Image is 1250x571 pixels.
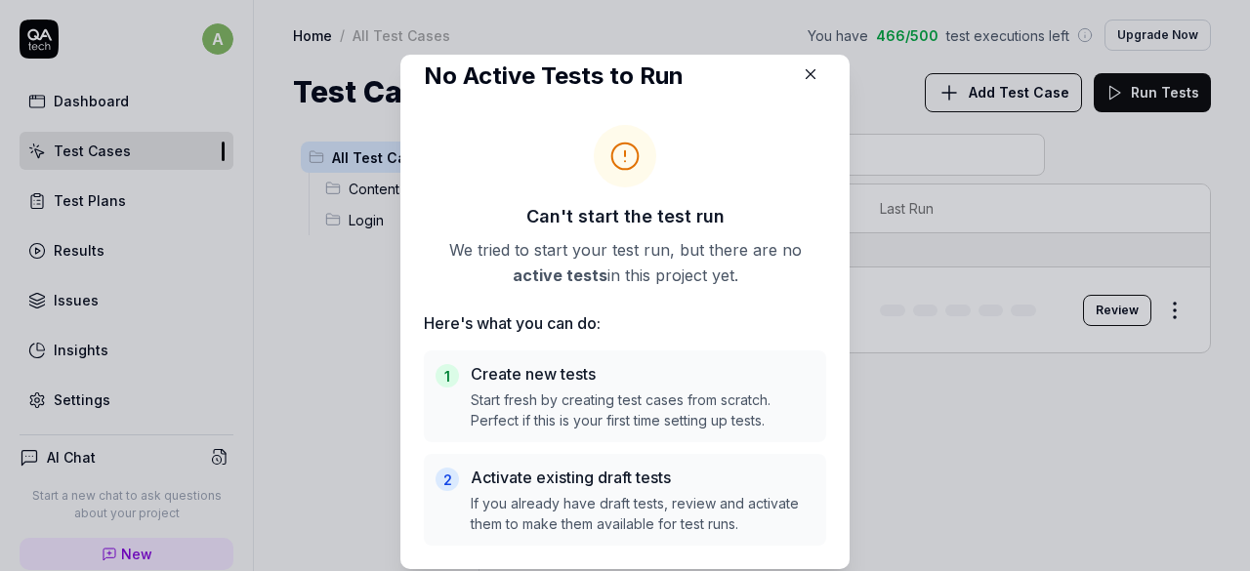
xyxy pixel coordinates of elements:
[471,362,814,386] h5: Create new tests
[795,59,826,90] button: Close Modal
[424,59,826,94] h2: No Active Tests to Run
[513,265,607,285] strong: active tests
[471,493,814,534] p: If you already have draft tests, review and activate them to make them available for test runs.
[424,237,826,288] p: We tried to start your test run, but there are no in this project yet.
[424,311,826,335] h4: Here's what you can do:
[443,469,452,490] span: 2
[471,389,814,430] p: Start fresh by creating test cases from scratch. Perfect if this is your first time setting up te...
[444,366,450,387] span: 1
[424,203,826,229] h3: Can't start the test run
[471,466,814,489] h5: Activate existing draft tests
